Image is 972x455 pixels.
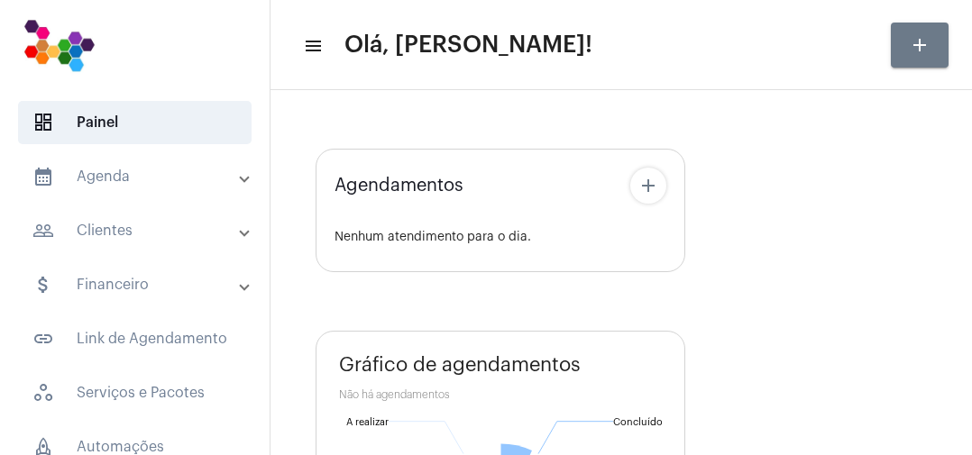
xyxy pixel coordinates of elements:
[335,176,463,196] span: Agendamentos
[32,166,54,187] mat-icon: sidenav icon
[303,35,321,57] mat-icon: sidenav icon
[11,263,270,306] mat-expansion-panel-header: sidenav iconFinanceiro
[11,209,270,252] mat-expansion-panel-header: sidenav iconClientes
[637,175,659,196] mat-icon: add
[32,274,54,296] mat-icon: sidenav icon
[32,328,54,350] mat-icon: sidenav icon
[32,274,241,296] mat-panel-title: Financeiro
[32,112,54,133] span: sidenav icon
[18,101,252,144] span: Painel
[909,34,931,56] mat-icon: add
[11,155,270,198] mat-expansion-panel-header: sidenav iconAgenda
[14,9,104,81] img: 7bf4c2a9-cb5a-6366-d80e-59e5d4b2024a.png
[32,220,54,241] mat-icon: sidenav icon
[339,354,581,376] span: Gráfico de agendamentos
[613,417,663,427] text: Concluído
[32,166,241,187] mat-panel-title: Agenda
[32,382,54,404] span: sidenav icon
[344,31,592,59] span: Olá, [PERSON_NAME]!
[32,220,241,241] mat-panel-title: Clientes
[346,417,389,427] text: A realizar
[18,371,252,414] span: Serviços e Pacotes
[18,317,252,360] span: Link de Agendamento
[335,231,666,244] div: Nenhum atendimento para o dia.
